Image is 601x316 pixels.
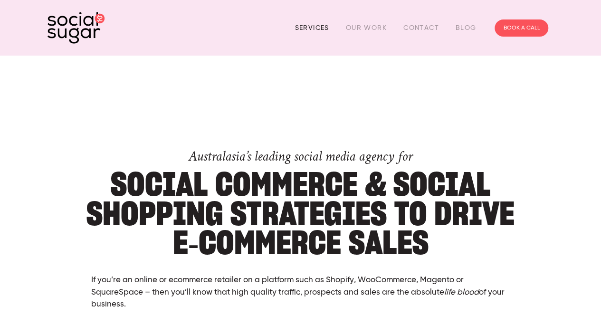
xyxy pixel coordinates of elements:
[188,225,199,261] span: ‑
[189,147,412,166] span: Australasia’s leading social media agency for
[82,134,518,258] h1: SOCIAL COMMERCE & SOCIAL SHOPPING STRATEGIES TO DRIVE E COMMERCE SALES
[403,20,439,35] a: Contact
[91,274,510,311] p: If you’re an online or ecommerce retailer on a platform such as Shopify, WooCommerce, Magento or ...
[495,19,548,37] a: BOOK A CALL
[346,20,387,35] a: Our Work
[444,288,479,297] i: life blood
[48,12,105,44] img: SocialSugar
[456,20,477,35] a: Blog
[295,20,329,35] a: Services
